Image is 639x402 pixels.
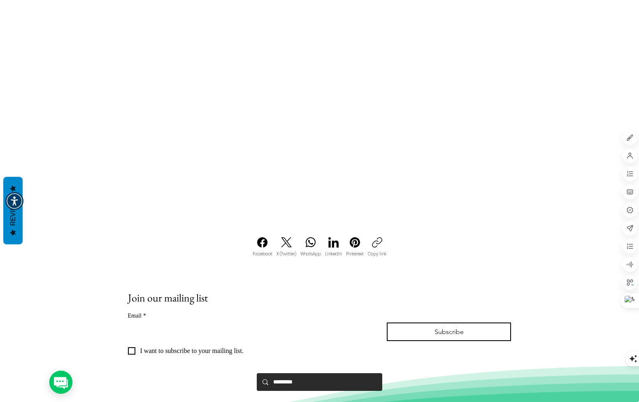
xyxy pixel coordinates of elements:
[277,251,296,257] span: X (Twitter)
[242,237,397,257] ul: Share Buttons
[487,143,639,402] iframe: Wix Chat
[128,291,208,305] span: Join our mailing list
[5,192,23,210] div: Accessibility Menu
[325,237,342,257] a: LinkedIn
[128,323,377,339] input: Email
[300,237,321,257] a: WhatsApp
[128,290,511,356] form: Subscribe Form 2
[140,347,244,354] span: I want to subscribe to your mailing list.
[277,237,296,257] a: X (Twitter)
[387,323,511,341] button: Subscribe
[368,251,386,257] span: Copy link
[300,251,321,257] span: WhatsApp
[253,237,272,257] a: Facebook
[325,251,342,257] span: LinkedIn
[128,312,146,319] label: Email
[346,237,364,257] a: Pinterest
[253,251,272,257] span: Facebook
[368,237,386,257] button: Copy link
[435,328,464,336] span: Subscribe
[273,373,365,391] input: Search...
[346,251,364,257] span: Pinterest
